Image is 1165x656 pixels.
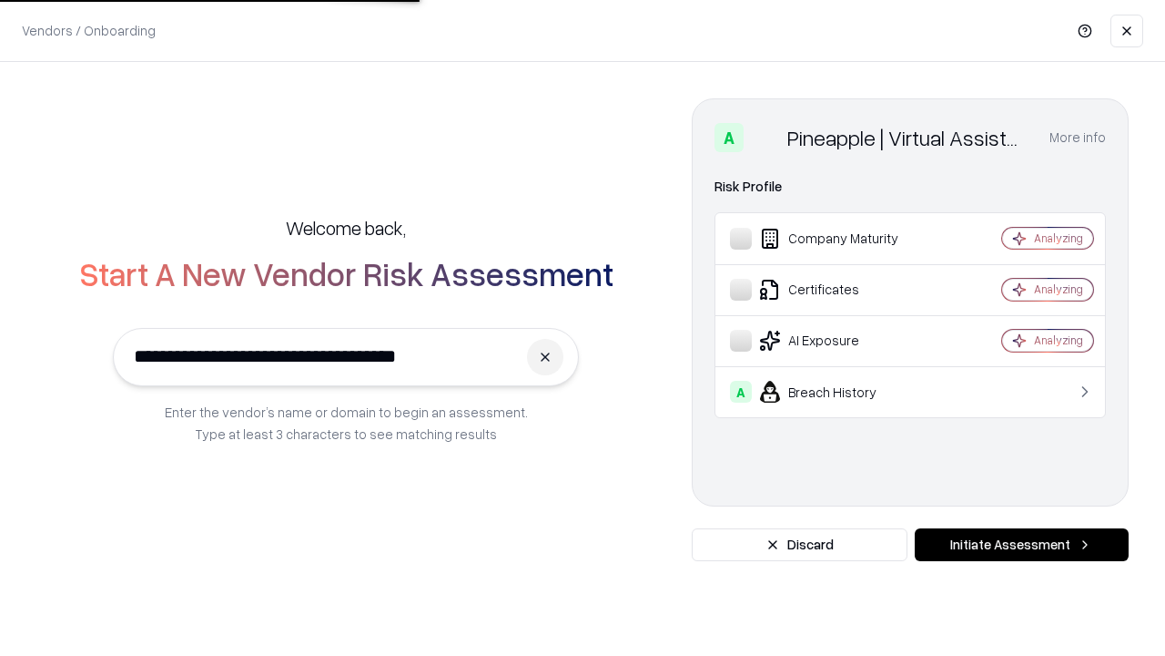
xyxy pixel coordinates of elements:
[751,123,780,152] img: Pineapple | Virtual Assistant Agency
[730,381,947,403] div: Breach History
[730,330,947,352] div: AI Exposure
[692,528,907,561] button: Discard
[1034,282,1083,297] div: Analyzing
[730,228,947,250] div: Company Maturity
[1049,121,1106,154] button: More info
[165,401,528,445] p: Enter the vendor’s name or domain to begin an assessment. Type at least 3 characters to see match...
[79,255,613,292] h2: Start A New Vendor Risk Assessment
[22,21,156,40] p: Vendors / Onboarding
[730,381,752,403] div: A
[1034,333,1083,348] div: Analyzing
[714,123,744,152] div: A
[915,528,1129,561] button: Initiate Assessment
[787,123,1028,152] div: Pineapple | Virtual Assistant Agency
[730,279,947,301] div: Certificates
[286,215,406,241] h5: Welcome back,
[714,176,1106,198] div: Risk Profile
[1034,231,1083,246] div: Analyzing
